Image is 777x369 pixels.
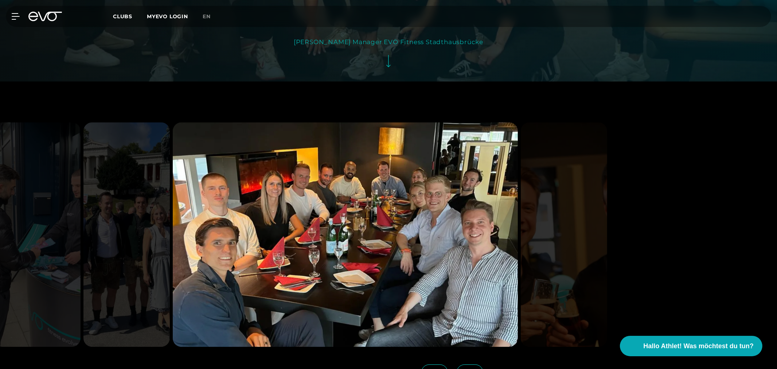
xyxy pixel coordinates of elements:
a: en [203,12,219,21]
button: [PERSON_NAME] Manager EVO Fitness Stadthausbrücke [294,36,483,74]
img: evofitness [83,122,170,347]
a: MYEVO LOGIN [147,13,188,20]
img: evofitness [173,122,518,347]
span: Clubs [113,13,132,20]
a: Clubs [113,13,147,20]
img: evofitness [521,122,607,347]
span: en [203,13,211,20]
span: Hallo Athlet! Was möchtest du tun? [643,341,754,351]
div: [PERSON_NAME] Manager EVO Fitness Stadthausbrücke [294,36,483,48]
button: Hallo Athlet! Was möchtest du tun? [620,336,762,356]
